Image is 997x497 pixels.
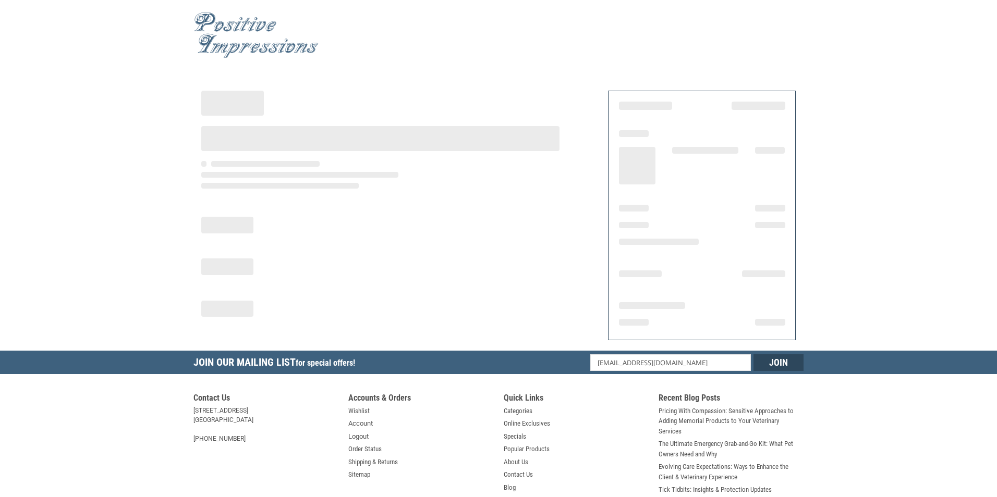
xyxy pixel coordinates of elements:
address: [STREET_ADDRESS] [GEOGRAPHIC_DATA] [PHONE_NUMBER] [193,406,338,443]
a: Logout [348,431,369,442]
a: Order Status [348,444,382,454]
a: Tick Tidbits: Insights & Protection Updates [659,484,772,495]
h5: Join Our Mailing List [193,351,360,377]
a: Categories [504,406,532,416]
a: Popular Products [504,444,550,454]
a: Wishlist [348,406,370,416]
a: Online Exclusives [504,418,550,429]
a: About Us [504,457,528,467]
a: Specials [504,431,526,442]
input: Email [590,354,751,371]
a: Account [348,418,373,429]
h5: Recent Blog Posts [659,393,804,406]
h5: Contact Us [193,393,338,406]
a: The Ultimate Emergency Grab-and-Go Kit: What Pet Owners Need and Why [659,439,804,459]
h5: Accounts & Orders [348,393,493,406]
span: for special offers! [296,358,355,368]
a: Blog [504,482,516,493]
img: Positive Impressions [193,12,319,58]
a: Sitemap [348,469,370,480]
h5: Quick Links [504,393,649,406]
a: Evolving Care Expectations: Ways to Enhance the Client & Veterinary Experience [659,462,804,482]
a: Pricing With Compassion: Sensitive Approaches to Adding Memorial Products to Your Veterinary Serv... [659,406,804,437]
input: Join [753,354,804,371]
a: Shipping & Returns [348,457,398,467]
a: Contact Us [504,469,533,480]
